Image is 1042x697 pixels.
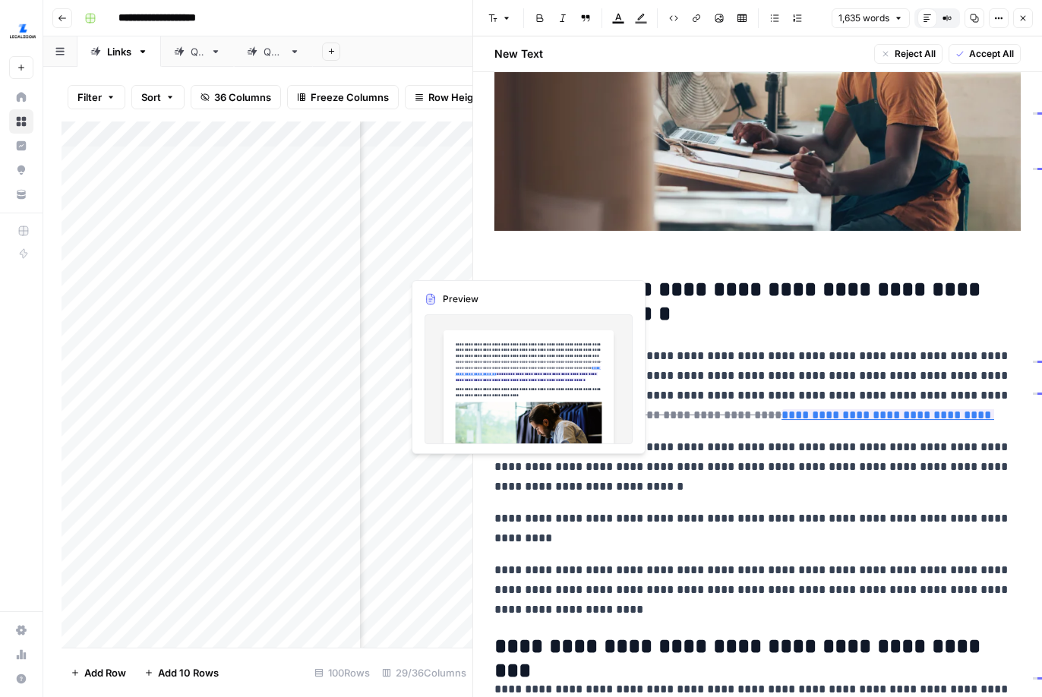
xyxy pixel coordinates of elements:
span: Filter [77,90,102,105]
a: Insights [9,134,33,158]
span: Row Height [428,90,483,105]
button: Help + Support [9,667,33,691]
div: QA2 [264,44,283,59]
div: Links [107,44,131,59]
span: Accept All [969,47,1014,61]
img: LegalZoom Logo [9,17,36,45]
a: Opportunities [9,158,33,182]
button: Filter [68,85,125,109]
button: Add 10 Rows [135,661,228,685]
button: Reject All [874,44,943,64]
button: Add Row [62,661,135,685]
a: QA [161,36,234,67]
a: Links [77,36,161,67]
span: Freeze Columns [311,90,389,105]
button: Row Height [405,85,493,109]
h2: New Text [494,46,543,61]
a: Browse [9,109,33,134]
a: Home [9,85,33,109]
div: QA [191,44,204,59]
div: 100 Rows [308,661,376,685]
button: 36 Columns [191,85,281,109]
button: Freeze Columns [287,85,399,109]
a: Settings [9,618,33,642]
span: Add Row [84,665,126,680]
span: 36 Columns [214,90,271,105]
div: 29/36 Columns [376,661,472,685]
span: 1,635 words [838,11,889,25]
span: Add 10 Rows [158,665,219,680]
span: Sort [141,90,161,105]
button: Sort [131,85,185,109]
button: Accept All [949,44,1021,64]
button: Workspace: LegalZoom [9,12,33,50]
a: Your Data [9,182,33,207]
button: 1,635 words [832,8,910,28]
a: Usage [9,642,33,667]
span: Reject All [895,47,936,61]
a: QA2 [234,36,313,67]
